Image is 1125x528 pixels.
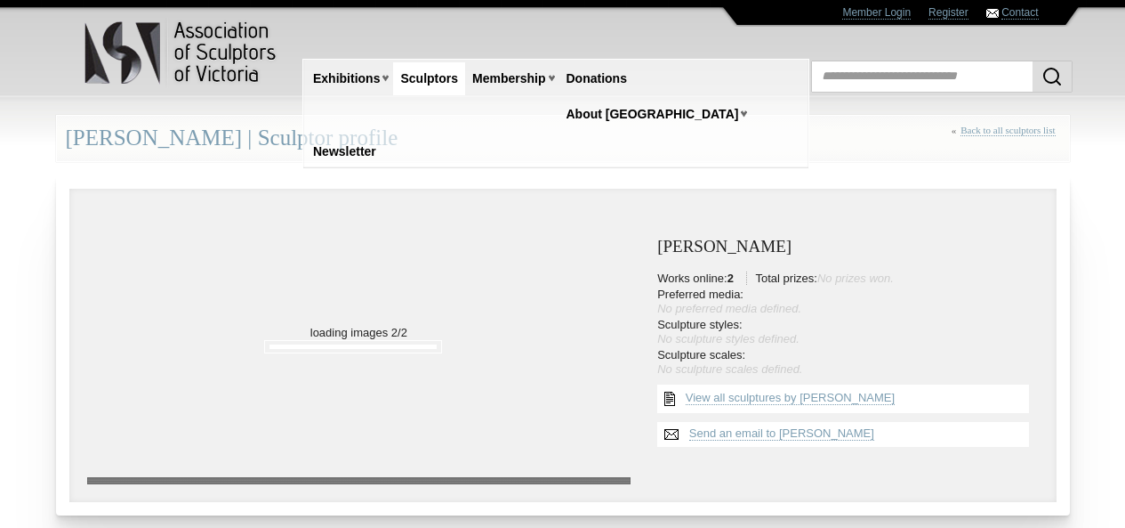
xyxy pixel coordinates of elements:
img: Send an email to Daniel Jenkins [657,422,686,447]
img: View all {sculptor_name} sculptures list [657,385,682,413]
div: « [952,125,1060,156]
li: Preferred media: [657,288,1038,316]
a: Register [928,6,968,20]
a: Exhibitions [306,62,387,95]
li: Works online: Total prizes: [657,272,1038,286]
p: loading images 2/2 [87,207,631,340]
a: Contact [1001,6,1038,20]
strong: 2 [727,272,734,285]
span: No prizes won. [817,272,894,285]
div: No sculpture scales defined. [657,362,1038,377]
a: View all sculptures by [PERSON_NAME] [686,391,895,405]
a: Newsletter [306,135,383,168]
div: No preferred media defined. [657,302,1038,316]
div: No sculpture styles defined. [657,332,1038,346]
h3: [PERSON_NAME] [657,238,1038,256]
a: Donations [559,62,634,95]
img: Search [1041,66,1063,87]
a: Back to all sculptors list [960,125,1055,136]
div: [PERSON_NAME] | Sculptor profile [56,115,1070,162]
li: Sculpture styles: [657,318,1038,346]
a: About [GEOGRAPHIC_DATA] [559,98,746,131]
a: Send an email to [PERSON_NAME] [689,426,874,441]
li: Sculpture scales: [657,348,1038,377]
a: Member Login [842,6,911,20]
a: Sculptors [393,62,465,95]
a: Membership [465,62,552,95]
img: logo.png [84,18,279,88]
img: Contact ASV [986,9,999,18]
